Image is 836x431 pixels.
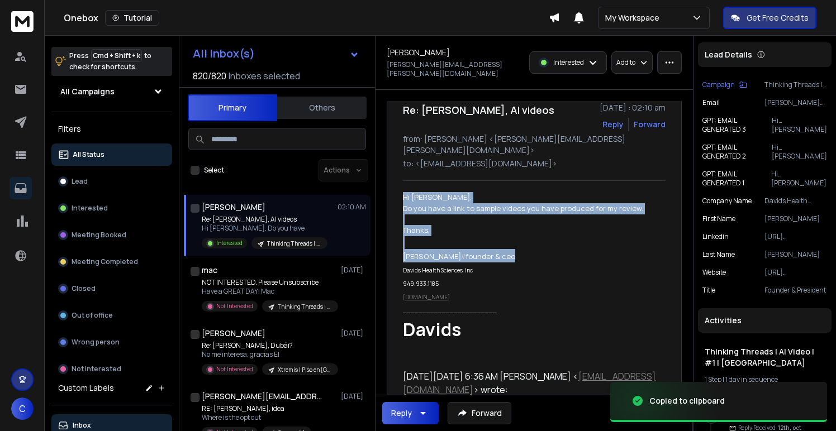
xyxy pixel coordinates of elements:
[764,98,827,107] p: [PERSON_NAME][EMAIL_ADDRESS][PERSON_NAME][DOMAIN_NAME]
[51,358,172,380] button: Not Interested
[202,278,336,287] p: NOT INTERESTED. Please Unsubscribe
[705,346,825,368] h1: Thinking Threads | AI Video | #1 | [GEOGRAPHIC_DATA]
[72,338,120,347] p: Wrong person
[51,304,172,327] button: Out of office
[51,170,172,193] button: Lead
[341,392,366,401] p: [DATE]
[202,341,336,350] p: Re: [PERSON_NAME], Dubái?
[202,265,217,276] h1: mac
[202,391,325,402] h1: [PERSON_NAME][EMAIL_ADDRESS][DOMAIN_NAME]
[723,7,816,29] button: Get Free Credits
[202,224,327,233] p: Hi [PERSON_NAME], Do you have
[216,239,243,247] p: Interested
[202,413,311,422] p: Where is the opt out
[634,119,666,130] div: Forward
[193,48,255,59] h1: All Inbox(s)
[51,197,172,219] button: Interested
[702,116,772,134] p: GPT: EMAIL GENERATED 3
[11,398,34,420] button: C
[747,12,809,23] p: Get Free Credits
[202,215,327,224] p: Re: [PERSON_NAME], AI videos
[72,257,138,266] p: Meeting Completed
[51,80,172,103] button: All Campaigns
[204,166,224,175] label: Select
[764,268,827,277] p: [URL][DOMAIN_NAME]
[341,266,366,275] p: [DATE]
[403,317,461,342] font: Davids
[391,408,412,419] div: Reply
[403,280,439,288] font: 949.933.1185
[51,224,172,246] button: Meeting Booked
[772,143,827,161] p: Hi [PERSON_NAME], When your customers look for clean, effective oral care, do they quickly unders...
[277,95,367,120] button: Others
[60,86,115,97] h1: All Campaigns
[403,133,666,156] p: from: [PERSON_NAME] <[PERSON_NAME][EMAIL_ADDRESS][PERSON_NAME][DOMAIN_NAME]>
[702,170,771,188] p: GPT: EMAIL GENERATED 1
[702,268,726,277] p: website
[51,143,172,166] button: All Status
[387,60,522,78] p: [PERSON_NAME][EMAIL_ADDRESS][PERSON_NAME][DOMAIN_NAME]
[51,251,172,273] button: Meeting Completed
[188,94,277,121] button: Primary
[403,293,450,301] a: [DOMAIN_NAME]
[73,421,91,430] p: Inbox
[193,69,226,83] span: 820 / 820
[553,58,584,67] p: Interested
[278,303,331,311] p: Thinking Threads | AI Video | #1 | [GEOGRAPHIC_DATA]
[58,382,114,394] h3: Custom Labels
[202,287,336,296] p: Have a GREAT DAY! Mac
[764,250,827,259] p: [PERSON_NAME]
[403,251,461,261] span: [PERSON_NAME]
[69,50,151,73] p: Press to check for shortcuts.
[278,366,331,374] p: Xtremis | Piso en [GEOGRAPHIC_DATA] #1 | Latam
[448,402,511,424] button: Forward
[702,214,735,223] p: First Name
[229,69,300,83] h3: Inboxes selected
[764,80,827,89] p: Thinking Threads | AI Video | #1 | [GEOGRAPHIC_DATA]
[91,49,142,62] span: Cmd + Shift + k
[72,311,113,320] p: Out of office
[202,328,265,339] h1: [PERSON_NAME]
[216,302,253,310] p: Not Interested
[267,240,321,248] p: Thinking Threads | AI Video | #1 | [GEOGRAPHIC_DATA]
[341,329,366,338] p: [DATE]
[600,102,666,113] p: [DATE] : 02:10 am
[403,266,473,274] font: Davids Health Sciences, Inc
[702,232,729,241] p: linkedin
[403,370,657,396] div: [DATE][DATE] 6:36 AM [PERSON_NAME] < > wrote:
[702,98,720,107] p: Email
[764,197,827,205] p: Davids Health Sciences
[403,102,554,118] h1: Re: [PERSON_NAME], AI videos
[202,404,311,413] p: RE: [PERSON_NAME], idea
[702,197,752,205] p: Company Name
[702,80,747,89] button: Campaign
[184,42,368,65] button: All Inbox(s)
[702,250,735,259] p: Last Name
[602,119,624,130] button: Reply
[403,192,657,203] div: Hi [PERSON_NAME],
[465,251,515,261] font: founder & ceo
[105,10,159,26] button: Tutorial
[764,214,827,223] p: [PERSON_NAME]
[51,331,172,353] button: Wrong person
[72,284,96,293] p: Closed
[387,47,450,58] h1: [PERSON_NAME]
[64,10,549,26] div: Onebox
[202,202,265,213] h1: [PERSON_NAME]
[403,307,497,314] font: ________________________
[702,286,715,295] p: title
[771,170,827,188] p: Hi [PERSON_NAME], [PERSON_NAME] makes high-performance oral care products with clean ingredients....
[382,402,439,424] button: Reply
[73,150,104,159] p: All Status
[605,12,664,23] p: My Workspace
[72,204,108,213] p: Interested
[461,251,465,261] font: //
[338,203,366,212] p: 02:10 AM
[616,58,635,67] p: Add to
[698,308,832,333] div: Activities
[202,350,336,359] p: No me interesa, gracias El
[72,365,121,373] p: Not Interested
